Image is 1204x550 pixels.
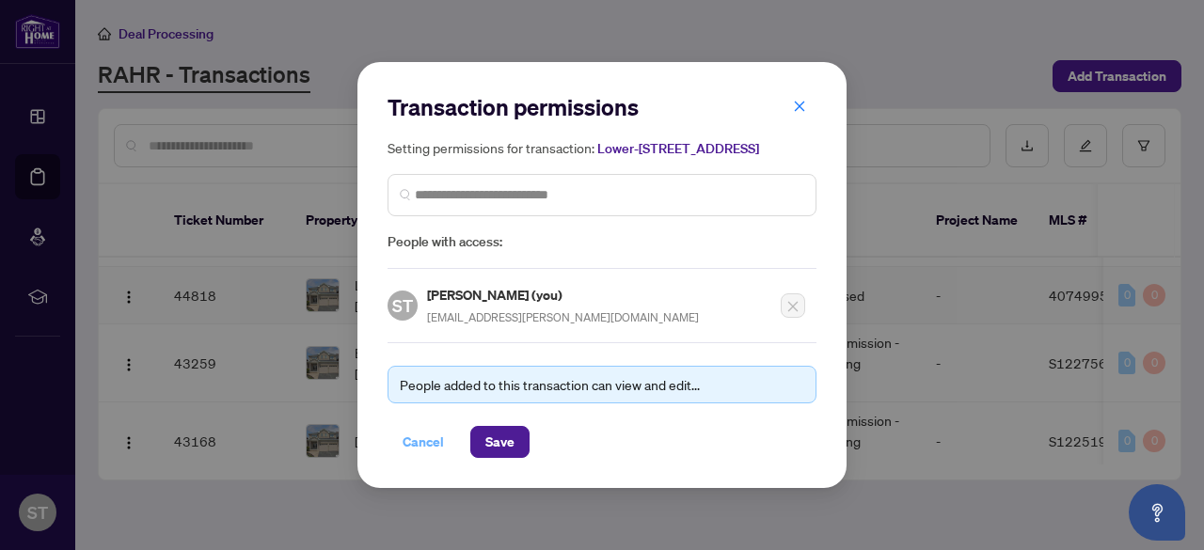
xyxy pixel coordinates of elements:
span: [EMAIL_ADDRESS][PERSON_NAME][DOMAIN_NAME] [427,310,699,324]
img: search_icon [400,189,411,200]
h5: Setting permissions for transaction: [388,137,816,159]
span: close [793,100,806,113]
span: People with access: [388,231,816,253]
span: Cancel [403,427,444,457]
span: Save [485,427,515,457]
button: Open asap [1129,484,1185,541]
button: Cancel [388,426,459,458]
h5: [PERSON_NAME] (you) [427,284,699,306]
h2: Transaction permissions [388,92,816,122]
span: Lower-[STREET_ADDRESS] [597,140,759,157]
button: Save [470,426,530,458]
span: ST [392,292,413,319]
div: People added to this transaction can view and edit... [400,374,804,395]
